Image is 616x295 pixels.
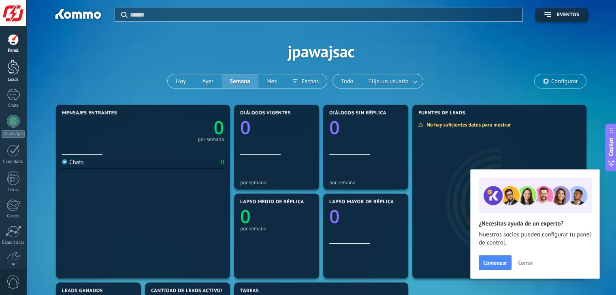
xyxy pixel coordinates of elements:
[240,110,291,116] span: Diálogos vigentes
[222,74,258,88] button: Semana
[333,74,362,88] button: Todo
[418,121,516,128] div: No hay suficientes datos para mostrar
[240,199,304,205] span: Lapso medio de réplica
[168,74,194,88] button: Hoy
[62,288,103,294] span: Leads ganados
[329,115,340,140] text: 0
[240,115,251,140] text: 0
[143,115,224,140] a: 0
[479,255,512,270] button: Comenzar
[151,288,224,294] span: Cantidad de leads activos
[2,77,25,82] div: Leads
[285,74,326,88] button: Fechas
[194,74,222,88] button: Ayer
[62,159,67,164] img: Chats
[479,231,591,247] span: Nuestros socios pueden configurar tu panel de control.
[240,225,313,232] div: por semana
[213,115,224,140] text: 0
[2,214,25,219] div: Correo
[240,204,251,229] text: 0
[518,260,533,265] span: Cerrar
[258,74,285,88] button: Mes
[483,260,507,265] span: Comenzar
[62,158,84,166] div: Chats
[557,12,579,18] span: Eventos
[329,199,394,205] span: Lapso mayor de réplica
[367,76,410,87] span: Elija un usuario
[240,288,259,294] span: Tareas
[2,130,25,138] div: WhatsApp
[62,110,117,116] span: Mensajes entrantes
[514,257,536,269] button: Cerrar
[535,8,588,22] button: Eventos
[362,74,423,88] button: Elija un usuario
[329,110,386,116] span: Diálogos sin réplica
[2,48,25,53] div: Panel
[551,78,578,85] span: Configurar
[2,103,25,108] div: Chats
[2,188,25,193] div: Listas
[329,179,402,185] div: por semana
[479,220,591,228] h2: ¿Necesitas ayuda de un experto?
[2,159,25,164] div: Calendario
[329,204,340,229] text: 0
[198,137,224,141] div: por semana
[607,138,615,156] span: Copilot
[221,158,224,166] div: 0
[418,110,465,116] span: Fuentes de leads
[240,179,313,185] div: por semana
[2,240,25,245] div: Estadísticas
